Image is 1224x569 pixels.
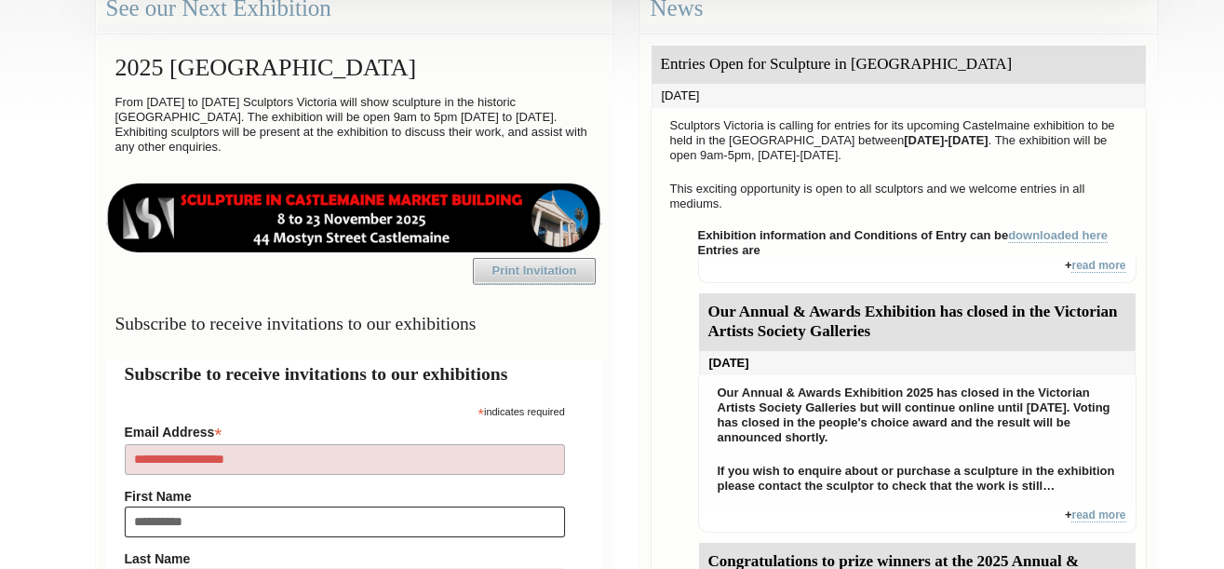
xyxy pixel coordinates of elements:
[708,459,1126,498] p: If you wish to enquire about or purchase a sculpture in the exhibition please contact the sculpto...
[1071,508,1125,522] a: read more
[106,183,602,252] img: castlemaine-ldrbd25v2.png
[125,401,565,419] div: indicates required
[698,508,1137,533] div: +
[106,305,602,342] h3: Subscribe to receive invitations to our exhibitions
[698,228,1109,243] strong: Exhibition information and Conditions of Entry can be
[699,293,1136,351] div: Our Annual & Awards Exhibition has closed in the Victorian Artists Society Galleries
[698,258,1137,283] div: +
[125,551,565,566] label: Last Name
[125,489,565,504] label: First Name
[125,419,565,441] label: Email Address
[473,258,596,284] a: Print Invitation
[106,90,602,159] p: From [DATE] to [DATE] Sculptors Victoria will show sculpture in the historic [GEOGRAPHIC_DATA]. T...
[904,133,989,147] strong: [DATE]-[DATE]
[699,351,1136,375] div: [DATE]
[1008,228,1108,243] a: downloaded here
[661,177,1137,216] p: This exciting opportunity is open to all sculptors and we welcome entries in all mediums.
[661,114,1137,168] p: Sculptors Victoria is calling for entries for its upcoming Castelmaine exhibition to be held in t...
[125,360,584,387] h2: Subscribe to receive invitations to our exhibitions
[652,46,1146,84] div: Entries Open for Sculpture in [GEOGRAPHIC_DATA]
[1071,259,1125,273] a: read more
[106,45,602,90] h2: 2025 [GEOGRAPHIC_DATA]
[708,381,1126,450] p: Our Annual & Awards Exhibition 2025 has closed in the Victorian Artists Society Galleries but wil...
[652,84,1146,108] div: [DATE]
